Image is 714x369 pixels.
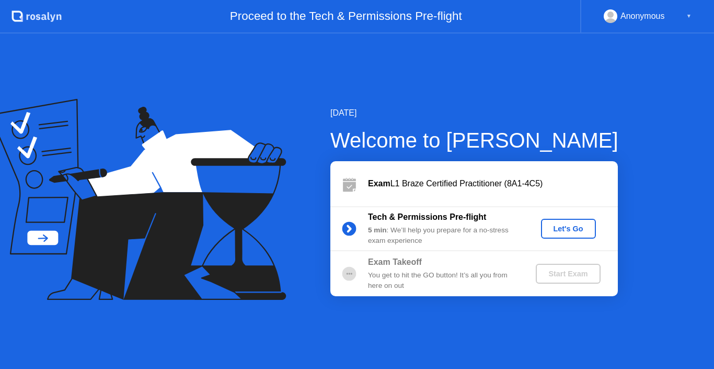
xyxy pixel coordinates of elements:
[330,125,618,156] div: Welcome to [PERSON_NAME]
[368,177,618,190] div: L1 Braze Certified Practitioner (8A1-4C5)
[330,107,618,119] div: [DATE]
[620,9,665,23] div: Anonymous
[368,270,519,292] div: You get to hit the GO button! It’s all you from here on out
[686,9,692,23] div: ▼
[536,264,600,284] button: Start Exam
[368,213,486,221] b: Tech & Permissions Pre-flight
[368,179,390,188] b: Exam
[368,258,422,266] b: Exam Takeoff
[541,219,596,239] button: Let's Go
[368,226,387,234] b: 5 min
[540,270,596,278] div: Start Exam
[368,225,519,247] div: : We’ll help you prepare for a no-stress exam experience
[545,225,592,233] div: Let's Go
